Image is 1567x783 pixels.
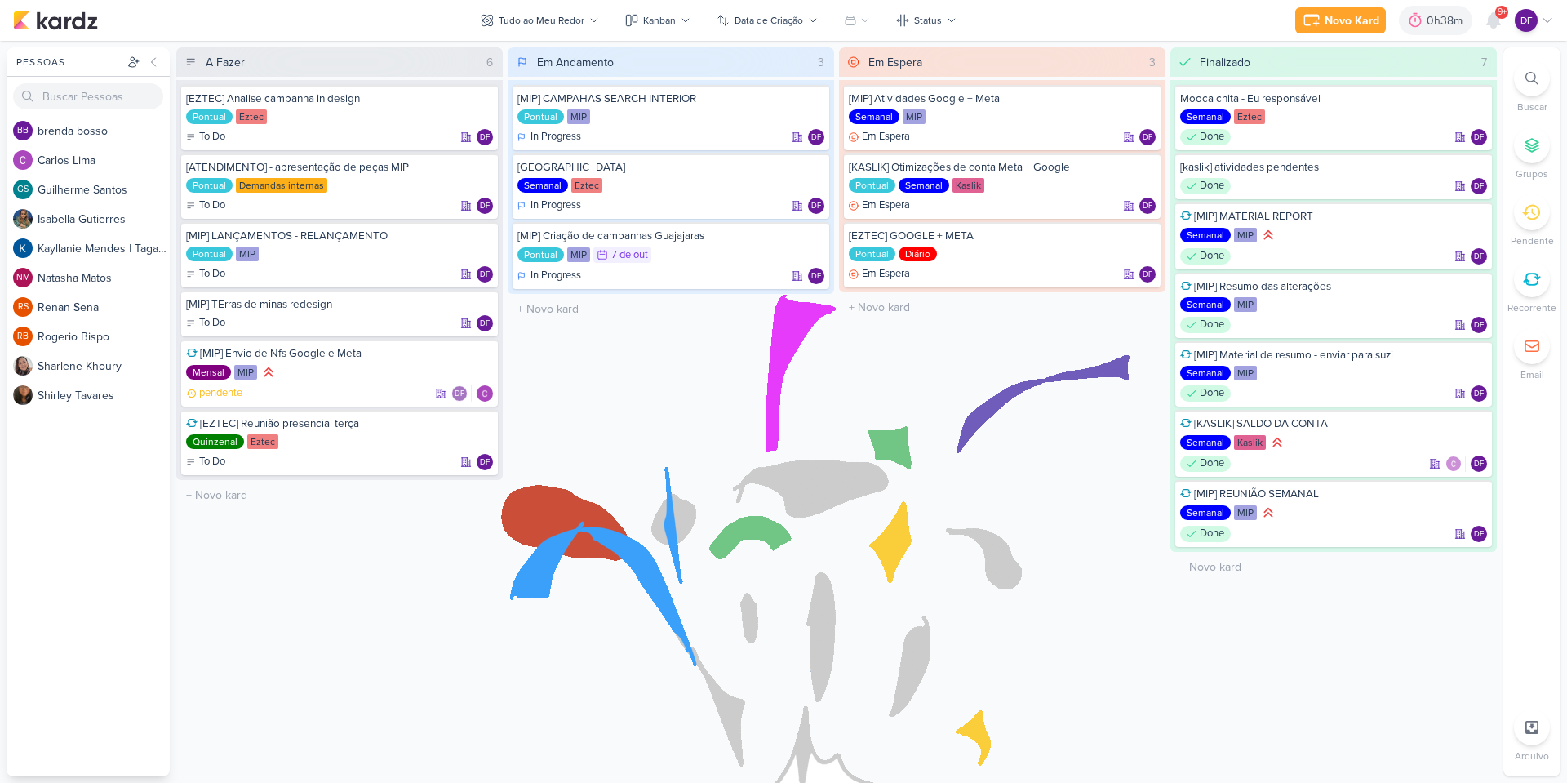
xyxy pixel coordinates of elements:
[480,202,490,211] p: DF
[1180,91,1487,106] div: Mooca chita - Eu responsável
[811,202,821,211] p: DF
[199,129,225,145] p: To Do
[1471,456,1487,472] div: Responsável: Diego Freitas
[1180,129,1231,145] div: Done
[1325,12,1379,29] div: Novo Kard
[517,178,568,193] div: Semanal
[236,109,267,124] div: Eztec
[1139,266,1156,283] div: Responsável: Diego Freitas
[38,269,170,287] div: N a t a s h a M a t o s
[451,385,468,402] div: Diego Freitas
[13,11,98,30] img: kardz.app
[1139,129,1156,145] div: Responsável: Diego Freitas
[480,320,490,328] p: DF
[477,454,493,470] div: Responsável: Diego Freitas
[186,365,231,380] div: Mensal
[530,268,581,284] p: In Progress
[186,247,233,261] div: Pontual
[849,109,899,124] div: Semanal
[1139,129,1156,145] div: Diego Freitas
[477,129,493,145] div: Diego Freitas
[1471,129,1487,145] div: Responsável: Diego Freitas
[477,385,493,402] img: Carlos Lima
[808,198,824,214] div: Diego Freitas
[1200,317,1224,333] p: Done
[1180,348,1487,363] div: [MIP] Material de resumo - enviar para suzi
[1200,178,1224,194] p: Done
[38,122,170,140] div: b r e n d a b o s s o
[842,296,1162,319] input: + Novo kard
[1471,129,1487,145] div: Diego Freitas
[13,209,33,229] img: Isabella Gutierres
[1180,416,1487,431] div: [KASLIK] SALDO DA CONTA
[477,315,493,331] div: Responsável: Diego Freitas
[1200,129,1224,145] p: Done
[1234,109,1265,124] div: Eztec
[1471,317,1487,333] div: Diego Freitas
[477,385,493,402] div: Responsável: Carlos Lima
[1200,54,1250,71] div: Finalizado
[260,364,277,380] div: Prioridade Alta
[13,327,33,346] div: Rogerio Bispo
[1517,100,1547,114] p: Buscar
[38,358,170,375] div: S h a r l e n e K h o u r y
[186,229,493,243] div: [MIP] LANÇAMENTOS - RELANÇAMENTO
[38,181,170,198] div: G u i l h e r m e S a n t o s
[1139,266,1156,283] div: Diego Freitas
[1180,317,1231,333] div: Done
[849,229,1156,243] div: [EZTEC] GOOGLE + META
[38,211,170,228] div: I s a b e l l a G u t i e r r e s
[1471,385,1487,402] div: Responsável: Diego Freitas
[1471,385,1487,402] div: Diego Freitas
[1234,366,1257,380] div: MIP
[477,198,493,214] div: Diego Freitas
[199,385,242,402] p: pendente
[1180,228,1231,242] div: Semanal
[808,198,824,214] div: Responsável: Diego Freitas
[38,328,170,345] div: R o g e r i o B i s p o
[38,299,170,316] div: R e n a n S e n a
[477,315,493,331] div: Diego Freitas
[517,198,581,214] div: In Progress
[17,127,29,136] p: bb
[1471,317,1487,333] div: Responsável: Diego Freitas
[1498,6,1507,19] span: 9+
[477,266,493,283] div: Diego Freitas
[186,315,225,331] div: To Do
[18,303,29,312] p: RS
[1180,248,1231,265] div: Done
[1507,300,1556,315] p: Recorrente
[567,109,590,124] div: MIP
[199,454,225,470] p: To Do
[517,91,824,106] div: [MIP] CAMPAHAS SEARCH INTERIOR
[1234,505,1257,520] div: MIP
[199,315,225,331] p: To Do
[1180,385,1231,402] div: Done
[38,240,170,257] div: K a y l l a n i e M e n d e s | T a g a w a
[13,55,124,69] div: Pessoas
[1234,297,1257,312] div: MIP
[236,247,259,261] div: MIP
[199,266,225,283] p: To Do
[38,152,170,169] div: C a r l o s L i m a
[186,129,225,145] div: To Do
[1471,178,1487,194] div: Diego Freitas
[13,83,163,109] input: Buscar Pessoas
[862,198,910,214] p: Em Espera
[511,297,831,321] input: + Novo kard
[1143,54,1162,71] div: 3
[1180,109,1231,124] div: Semanal
[247,434,278,449] div: Eztec
[186,416,493,431] div: [EZTEC] Reunião presencial terça
[1445,456,1462,472] img: Carlos Lima
[530,198,581,214] p: In Progress
[1520,367,1544,382] p: Email
[1260,227,1276,243] div: Prioridade Alta
[808,268,824,284] div: Diego Freitas
[1260,505,1276,521] div: Prioridade Alta
[1427,12,1467,29] div: 0h38m
[868,54,922,71] div: Em Espera
[952,178,984,193] div: Kaslik
[849,178,895,193] div: Pontual
[1180,160,1487,175] div: [kaslik] atividades pendentes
